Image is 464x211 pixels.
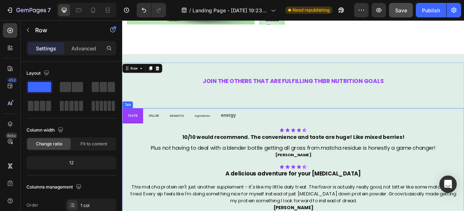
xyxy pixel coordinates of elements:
div: Columns management [26,182,83,192]
div: Beta [5,133,17,138]
div: Column width [26,125,65,135]
button: 7 [3,3,54,17]
span: / [189,7,191,14]
p: energy [125,116,144,127]
div: Undo/Redo [137,3,166,17]
strong: 10/10 would recommend. The convenience and taste are huge! Like mixed berries! [76,144,359,153]
button: Save [389,3,413,17]
button: Publish [416,3,446,17]
div: Row [9,58,21,65]
div: Open Intercom Messenger [439,175,457,193]
p: Settings [36,45,56,52]
strong: A delicious adventure for your [MEDICAL_DATA] [131,190,304,200]
div: Order [26,202,38,208]
div: 12 [28,158,115,168]
div: 1 col [80,202,115,209]
iframe: Design area [122,20,464,211]
p: ⁠⁠⁠⁠⁠⁠⁠ [7,144,428,175]
span: Change ratio [36,141,62,147]
div: Publish [422,7,440,14]
span: Landing Page - [DATE] 19:23:40 [192,7,268,14]
p: Advanced [71,45,96,52]
h2: Rich Text Editor. Editing area: main [6,143,429,176]
div: Layout [26,69,51,78]
span: Save [395,7,407,13]
span: Need republishing [293,7,330,13]
p: 7 [47,6,51,15]
div: 450 [7,77,17,83]
span: Fit to content [80,141,107,147]
strong: [PERSON_NAME] [195,167,240,175]
span: Plus not having to deal with a blender bottle getting all gross from matcha residue is honestly a... [36,158,399,167]
p: Row [35,26,97,34]
div: Tab [1,104,12,111]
